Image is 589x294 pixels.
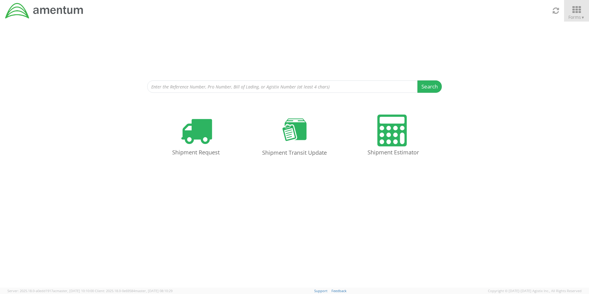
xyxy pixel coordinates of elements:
[95,288,173,293] span: Client: 2025.18.0-0e69584
[417,80,442,93] button: Search
[147,80,418,93] input: Enter the Reference Number, Pro Number, Bill of Lading, or Agistix Number (at least 4 chars)
[581,15,585,20] span: ▼
[56,288,94,293] span: master, [DATE] 10:10:00
[353,149,433,156] h4: Shipment Estimator
[331,288,347,293] a: Feedback
[135,288,173,293] span: master, [DATE] 08:10:29
[5,2,84,19] img: dyn-intl-logo-049831509241104b2a82.png
[488,288,582,293] span: Copyright © [DATE]-[DATE] Agistix Inc., All Rights Reserved
[156,149,236,156] h4: Shipment Request
[7,288,94,293] span: Server: 2025.18.0-a0edd1917ac
[150,108,242,165] a: Shipment Request
[314,288,327,293] a: Support
[347,108,439,165] a: Shipment Estimator
[248,108,341,165] a: Shipment Transit Update
[254,150,335,156] h4: Shipment Transit Update
[568,14,585,20] span: Forms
